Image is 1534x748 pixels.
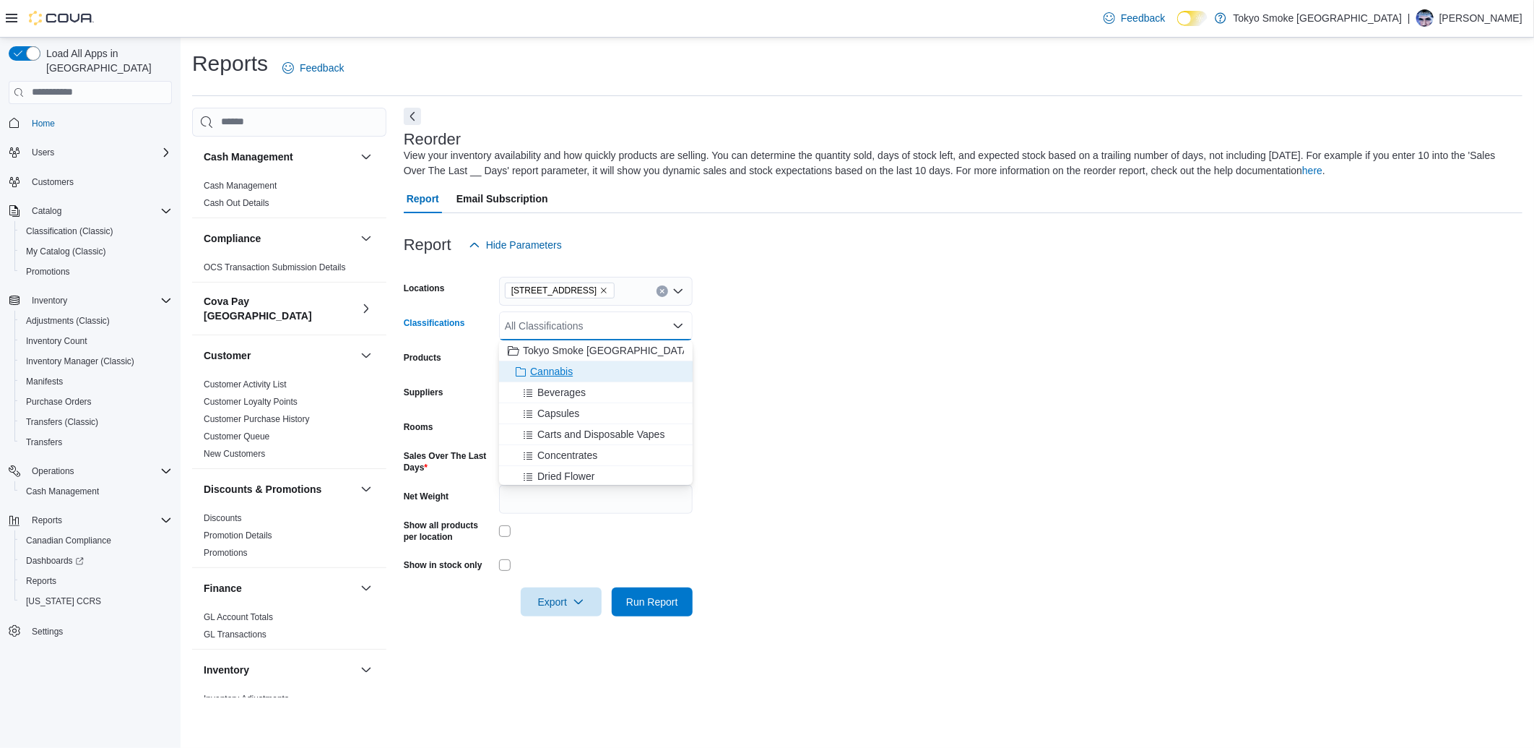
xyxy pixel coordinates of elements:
a: GL Transactions [204,629,266,640]
button: Finance [357,580,375,597]
span: Inventory Manager (Classic) [20,353,172,370]
span: Canadian Compliance [20,532,172,549]
span: Cash Management [20,483,172,500]
span: Dark Mode [1177,26,1178,27]
a: Customer Loyalty Points [204,397,298,407]
span: Canadian Compliance [26,535,111,546]
label: Show in stock only [404,559,482,571]
h3: Finance [204,581,242,596]
a: [US_STATE] CCRS [20,593,107,610]
button: My Catalog (Classic) [14,241,178,262]
button: Users [26,144,60,161]
a: Customer Queue [204,431,269,442]
span: Home [26,114,172,132]
label: Rooms [404,421,433,433]
p: [PERSON_NAME] [1439,9,1522,27]
span: Adjustments (Classic) [20,312,172,330]
span: New Customers [204,448,265,460]
h3: Compliance [204,231,261,246]
button: Customers [3,171,178,192]
a: New Customers [204,449,265,459]
span: Catalog [26,202,172,220]
a: Dashboards [14,551,178,571]
span: Transfers (Classic) [26,416,98,428]
span: GL Transactions [204,629,266,640]
span: Manifests [20,373,172,390]
span: Transfers [26,437,62,448]
button: Next [404,108,421,125]
span: My Catalog (Classic) [26,246,106,257]
span: Customers [26,173,172,191]
button: Inventory [357,661,375,679]
button: Reports [3,510,178,530]
h3: Report [404,236,451,254]
button: Catalog [26,202,67,220]
span: Tokyo Smoke [GEOGRAPHIC_DATA] [523,343,692,358]
button: Cash Management [204,150,355,164]
button: Cash Management [14,481,178,502]
span: Dashboards [20,552,172,569]
span: Export [529,588,593,616]
button: Transfers (Classic) [14,412,178,432]
button: Inventory [3,291,178,311]
h3: Inventory [204,663,249,677]
a: Inventory Adjustments [204,694,289,704]
span: Manifests [26,376,63,387]
a: Dashboards [20,552,90,569]
h3: Cash Management [204,150,293,164]
button: Cova Pay [GEOGRAPHIC_DATA] [357,300,375,317]
span: Inventory Count [20,332,172,350]
label: Locations [404,283,445,294]
a: Canadian Compliance [20,532,117,549]
a: Feedback [1098,4,1171,33]
button: Cova Pay [GEOGRAPHIC_DATA] [204,294,355,323]
button: Cannabis [499,361,693,382]
a: Cash Management [204,181,277,191]
button: Compliance [204,231,355,246]
span: Settings [32,626,63,637]
button: Clear input [656,285,668,297]
span: Settings [26,622,172,640]
span: OCS Transaction Submission Details [204,262,346,273]
button: Reports [14,571,178,591]
a: Adjustments (Classic) [20,312,116,330]
a: Customer Purchase History [204,414,310,424]
button: [US_STATE] CCRS [14,591,178,611]
span: 11795 Bramalea Rd [505,283,615,298]
a: Inventory Count [20,332,93,350]
span: Promotions [26,266,70,278]
button: Carts and Disposable Vapes [499,424,693,445]
button: Cash Management [357,148,375,165]
button: Beverages [499,382,693,403]
span: Reports [26,512,172,529]
span: Promotion Details [204,530,272,541]
a: Home [26,115,61,132]
span: Reports [26,575,56,587]
a: Settings [26,623,69,640]
a: Cash Out Details [204,198,269,208]
span: Cannabis [530,364,573,379]
span: GL Account Totals [204,611,273,623]
h3: Customer [204,348,251,363]
button: Purchase Orders [14,392,178,412]
span: Concentrates [537,448,597,463]
a: Customer Activity List [204,379,287,390]
button: Concentrates [499,445,693,466]
button: Finance [204,581,355,596]
button: Export [521,588,602,616]
span: Beverages [537,385,586,400]
a: Discounts [204,513,242,523]
a: Inventory Manager (Classic) [20,353,140,370]
span: Purchase Orders [26,396,92,408]
span: [US_STATE] CCRS [26,596,101,607]
div: Discounts & Promotions [192,510,386,567]
div: Customer [192,376,386,468]
button: Discounts & Promotions [204,482,355,496]
button: Manifests [14,371,178,392]
div: Compliance [192,259,386,282]
span: Load All Apps in [GEOGRAPHIC_DATA] [40,46,172,75]
span: Cash Management [204,180,277,192]
a: Customers [26,173,79,191]
div: Finance [192,609,386,649]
